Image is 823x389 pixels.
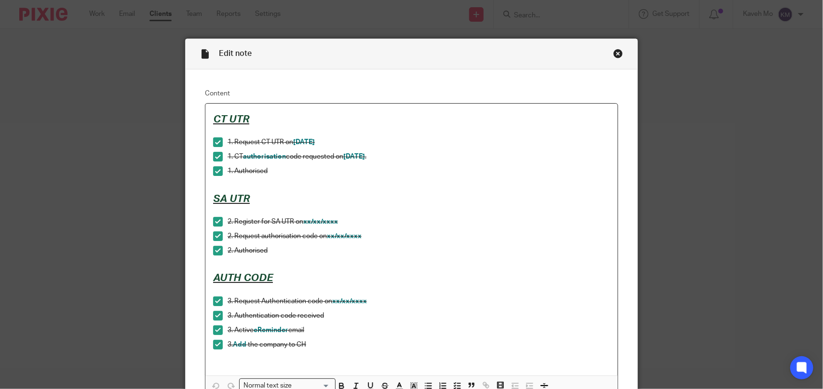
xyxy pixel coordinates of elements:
span: Add [233,341,246,348]
p: 1. Authorised [228,166,610,176]
p: 3. Active email [228,325,610,335]
span: eReminder [254,327,288,334]
span: xx/xx/xxxx [327,233,362,240]
span: xx/xx/xxxx [303,218,338,225]
p: 1. CT code requested on . [228,152,610,161]
p: 3. Request Authentication code on [228,296,610,306]
label: Content [205,89,618,98]
div: Close this dialog window [613,49,623,58]
span: Edit note [219,50,252,57]
span: authorisation [243,153,286,160]
p: 2. Request authorisation code on [228,231,610,241]
p: 2. Register for SA UTR on [228,217,610,227]
p: 1. Request CT UTR on [228,137,610,147]
p: 3. the company to CH [228,340,610,349]
span: AUTH CODE [213,273,273,283]
p: 2. Authorised [228,246,610,255]
span: [DATE] [293,139,315,146]
span: [DATE] [343,153,365,160]
span: SA UTR [213,194,250,204]
span: xx/xx/xxxx [332,298,367,305]
p: 3. Authentication code received [228,311,610,321]
span: CT UTR [213,114,249,124]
